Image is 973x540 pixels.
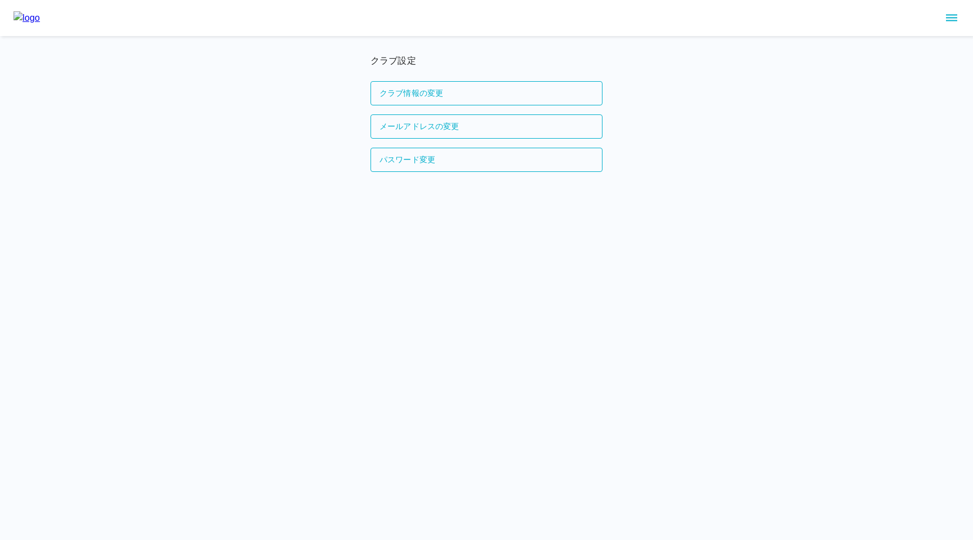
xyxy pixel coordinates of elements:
[14,11,40,25] img: logo
[371,81,602,105] button: クラブ情報の変更
[380,87,443,99] p: クラブ情報の変更
[371,148,602,172] button: パスワード変更
[380,154,435,166] p: パスワード変更
[942,8,961,28] button: sidemenu
[371,114,602,139] button: メールアドレスの変更
[380,121,459,132] p: メールアドレスの変更
[371,54,602,68] p: クラブ設定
